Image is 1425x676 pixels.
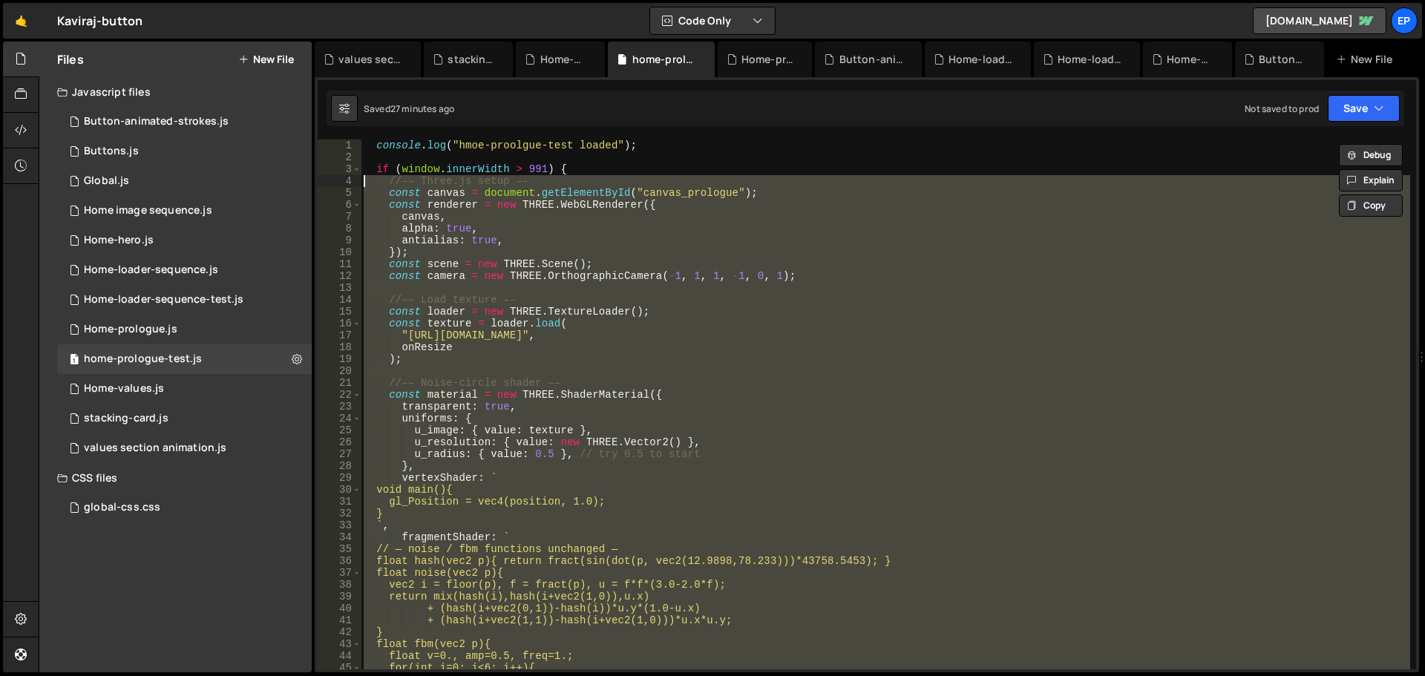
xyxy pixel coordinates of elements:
div: 25 [318,424,361,436]
div: 41 [318,614,361,626]
div: 5 [318,187,361,199]
div: global-css.css [84,501,160,514]
div: 43 [318,638,361,650]
div: 16 [318,318,361,329]
div: home-prologue-test.js [632,52,697,67]
div: 11 [318,258,361,270]
div: 22 [318,389,361,401]
div: Buttons.js [84,145,139,158]
div: 16061/45214.js [57,433,312,463]
div: 16061/43947.js [57,107,312,137]
div: 9 [318,234,361,246]
div: CSS files [39,463,312,493]
div: 30 [318,484,361,496]
div: 44 [318,650,361,662]
div: 19 [318,353,361,365]
div: 27 minutes ago [390,102,454,115]
div: Button-animated-strokes.js [839,52,904,67]
div: 24 [318,413,361,424]
button: Copy [1339,194,1403,217]
button: New File [238,53,294,65]
div: 16061/43950.js [57,374,312,404]
button: Explain [1339,169,1403,191]
div: 13 [318,282,361,294]
div: 16061/43594.js [57,255,312,285]
div: 7 [318,211,361,223]
div: 42 [318,626,361,638]
div: Javascript files [39,77,312,107]
div: values section animation.js [338,52,403,67]
div: 31 [318,496,361,508]
div: Home-hero.js [1167,52,1214,67]
div: Home-loader-sequence.js [1058,52,1122,67]
div: 16061/43261.css [57,493,312,522]
div: 15 [318,306,361,318]
div: Home-loader-sequence-test.js [949,52,1013,67]
div: 17 [318,329,361,341]
div: 21 [318,377,361,389]
button: Code Only [650,7,775,34]
div: Button-animated-strokes.js [84,115,229,128]
div: 12 [318,270,361,282]
div: 2 [318,151,361,163]
a: 🤙 [3,3,39,39]
div: 38 [318,579,361,591]
div: 36 [318,555,361,567]
div: New File [1336,52,1398,67]
div: 20 [318,365,361,377]
div: 32 [318,508,361,519]
div: 14 [318,294,361,306]
div: Saved [364,102,454,115]
div: Home-loader-sequence.js [84,263,218,277]
div: 23 [318,401,361,413]
div: 33 [318,519,361,531]
div: 16061/44088.js [57,285,312,315]
div: 4 [318,175,361,187]
div: 16061/44087.js [57,344,312,374]
div: 16061/43050.js [57,137,312,166]
div: Global.js [84,174,129,188]
div: Buttons.js [1259,52,1306,67]
div: Home-hero.js [84,234,154,247]
div: 39 [318,591,361,603]
div: 16061/44833.js [57,404,312,433]
div: Not saved to prod [1245,102,1319,115]
div: 6 [318,199,361,211]
a: [DOMAIN_NAME] [1253,7,1386,34]
div: Home image sequence.js [84,204,212,217]
div: 37 [318,567,361,579]
div: 28 [318,460,361,472]
div: 16061/43249.js [57,315,312,344]
div: Home-prologue.js [84,323,177,336]
button: Debug [1339,144,1403,166]
div: 8 [318,223,361,234]
div: 18 [318,341,361,353]
h2: Files [57,51,84,68]
div: Home-values.js [84,382,164,396]
div: 27 [318,448,361,460]
div: 45 [318,662,361,674]
div: Home-loader-sequence-test.js [84,293,243,306]
div: Kaviraj-button [57,12,142,30]
span: 1 [70,355,79,367]
button: Save [1328,95,1400,122]
div: 40 [318,603,361,614]
div: 16061/43948.js [57,226,312,255]
div: 10 [318,246,361,258]
a: Ep [1391,7,1418,34]
div: home-prologue-test.js [84,352,202,366]
div: 3 [318,163,361,175]
div: values section animation.js [84,442,226,455]
div: Home-prologue.js [741,52,795,67]
div: 35 [318,543,361,555]
div: 34 [318,531,361,543]
div: 1 [318,140,361,151]
div: 26 [318,436,361,448]
div: stacking-card.js [448,52,495,67]
div: 16061/45009.js [57,166,312,196]
div: Home-values.js [540,52,588,67]
div: 16061/45089.js [57,196,312,226]
div: stacking-card.js [84,412,168,425]
div: 29 [318,472,361,484]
